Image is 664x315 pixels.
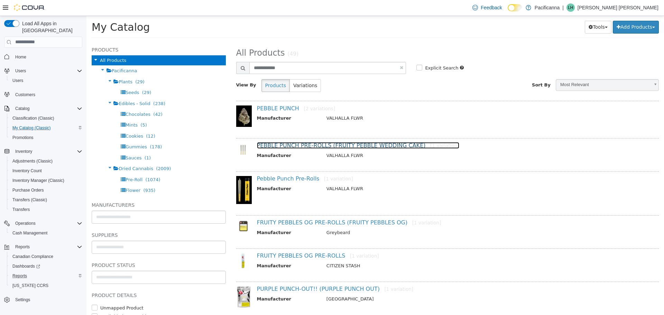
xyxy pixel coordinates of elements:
[10,133,82,142] span: Promotions
[15,244,30,250] span: Reports
[12,254,53,259] span: Canadian Compliance
[39,139,55,145] span: Sauces
[10,196,50,204] a: Transfers (Classic)
[566,3,575,12] div: Lauryn H-W
[10,272,82,280] span: Reports
[469,63,572,75] a: Most Relevant
[238,160,267,166] small: [1 variation]
[170,159,267,166] a: Pebble Punch Pre-Rolls[1 variation]
[12,243,33,251] button: Reports
[10,229,50,237] a: Cash Management
[150,66,170,72] span: View By
[12,219,38,228] button: Operations
[235,136,557,145] td: VALHALLA FLWR
[7,76,85,85] button: Users
[7,205,85,214] button: Transfers
[7,123,85,133] button: My Catalog (Classic)
[12,197,47,203] span: Transfers (Classic)
[150,204,165,216] img: 150
[7,113,85,123] button: Classification (Classic)
[10,133,36,142] a: Promotions
[10,186,47,194] a: Purchase Orders
[150,237,165,253] img: 150
[170,247,235,255] th: Manufacturer
[67,96,76,101] span: (42)
[13,42,40,47] span: All Products
[10,124,54,132] a: My Catalog (Classic)
[498,5,525,18] button: Tools
[10,157,55,165] a: Adjustments (Classic)
[150,160,165,188] img: 150
[12,125,51,131] span: My Catalog (Classic)
[15,92,35,98] span: Customers
[12,243,82,251] span: Reports
[10,205,82,214] span: Transfers
[7,156,85,166] button: Adjustments (Classic)
[170,280,235,288] th: Manufacturer
[70,150,84,155] span: (2009)
[12,115,54,121] span: Classification (Classic)
[12,207,30,212] span: Transfers
[7,252,85,261] button: Canadian Compliance
[10,114,82,122] span: Classification (Classic)
[12,91,38,99] a: Customers
[58,139,64,145] span: (1)
[12,283,48,288] span: [US_STATE] CCRS
[150,90,165,111] img: 150
[12,67,29,75] button: Users
[12,296,33,304] a: Settings
[326,204,355,210] small: [1 variation]
[445,66,464,72] span: Sort By
[10,281,51,290] a: [US_STATE] CCRS
[170,213,235,222] th: Manufacturer
[5,275,139,284] h5: Product Details
[12,289,57,296] label: Unmapped Product
[54,106,60,112] span: (5)
[526,5,572,18] button: Add Products
[264,237,293,243] small: [1 variation]
[535,3,560,12] p: Pacificanna
[170,270,327,276] a: PURPLE PUNCH-OUT!! (PURPLE PUNCH OUT)[1 variation]
[1,295,85,305] button: Settings
[235,99,557,108] td: VALHALLA FLWR
[10,176,67,185] a: Inventory Manager (Classic)
[15,68,26,74] span: Users
[12,263,40,269] span: Dashboards
[12,295,82,304] span: Settings
[10,262,82,270] span: Dashboards
[12,273,27,279] span: Reports
[170,203,355,210] a: FRUITY PEBBLES OG PRE-ROLLS (FRUITY PEBBLES OG)[1 variation]
[170,136,235,145] th: Manufacturer
[7,133,85,142] button: Promotions
[7,195,85,205] button: Transfers (Classic)
[7,185,85,195] button: Purchase Orders
[32,63,46,68] span: Plants
[57,172,69,177] span: (935)
[203,63,234,76] button: Variations
[7,166,85,176] button: Inventory Count
[39,118,57,123] span: Cookies
[25,52,51,57] span: Pacificanna
[12,78,23,83] span: Users
[150,270,165,292] img: 150
[15,149,32,154] span: Inventory
[56,74,65,79] span: (29)
[217,90,249,95] small: [2 variations]
[1,242,85,252] button: Reports
[7,261,85,271] a: Dashboards
[7,228,85,238] button: Cash Management
[12,230,47,236] span: Cash Management
[12,147,82,156] span: Inventory
[39,96,64,101] span: Chocolates
[150,127,165,142] img: 150
[170,169,235,178] th: Manufacturer
[5,215,139,223] h5: Suppliers
[170,89,249,96] a: PEBBLE PUNCH[2 variations]
[562,3,564,12] p: |
[235,213,557,222] td: Greybeard
[170,237,293,243] a: FRUITY PEBBLES OG PRE-ROLLS[1 variation]
[470,64,563,74] span: Most Relevant
[15,54,26,60] span: Home
[10,157,82,165] span: Adjustments (Classic)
